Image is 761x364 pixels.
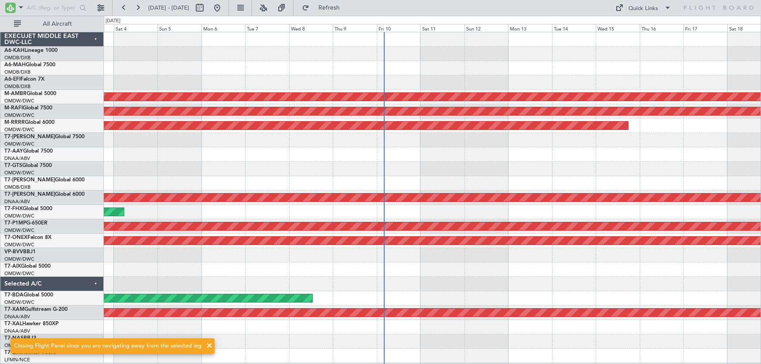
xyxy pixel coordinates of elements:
[4,307,68,312] a: T7-XAMGulfstream G-200
[4,206,52,211] a: T7-FHXGlobal 5000
[298,1,350,15] button: Refresh
[4,264,51,269] a: T7-AIXGlobal 5000
[4,249,36,255] a: VP-BVVBBJ1
[4,177,55,183] span: T7-[PERSON_NAME]
[333,24,377,32] div: Thu 9
[14,342,201,350] div: Closing Flight Panel since you are navigating away from the selected leg
[4,134,85,139] a: T7-[PERSON_NAME]Global 7500
[23,21,92,27] span: All Aircraft
[611,1,676,15] button: Quick Links
[4,235,27,240] span: T7-ONEX
[4,307,24,312] span: T7-XAM
[4,321,58,327] a: T7-XALHawker 850XP
[4,242,34,248] a: OMDW/DWC
[4,184,31,191] a: OMDB/DXB
[4,177,85,183] a: T7-[PERSON_NAME]Global 6000
[4,77,44,82] a: A6-EFIFalcon 7X
[4,192,55,197] span: T7-[PERSON_NAME]
[4,77,20,82] span: A6-EFI
[4,83,31,90] a: OMDB/DXB
[4,91,27,96] span: M-AMBR
[4,98,34,104] a: OMDW/DWC
[4,120,55,125] a: M-RRRRGlobal 6000
[4,270,34,277] a: OMDW/DWC
[4,249,23,255] span: VP-BVV
[4,62,26,68] span: A6-MAH
[4,91,56,96] a: M-AMBRGlobal 5000
[4,299,34,306] a: OMDW/DWC
[4,321,22,327] span: T7-XAL
[4,155,30,162] a: DNAA/ABV
[4,105,52,111] a: M-RAFIGlobal 7500
[106,17,120,25] div: [DATE]
[4,221,26,226] span: T7-P1MP
[4,48,58,53] a: A6-KAHLineage 1000
[4,126,34,133] a: OMDW/DWC
[4,293,24,298] span: T7-BDA
[157,24,201,32] div: Sun 5
[114,24,158,32] div: Sat 4
[4,206,23,211] span: T7-FHX
[4,120,25,125] span: M-RRRR
[311,5,348,11] span: Refresh
[4,192,85,197] a: T7-[PERSON_NAME]Global 6000
[420,24,464,32] div: Sat 11
[4,62,55,68] a: A6-MAHGlobal 7500
[4,134,55,139] span: T7-[PERSON_NAME]
[4,141,34,147] a: OMDW/DWC
[148,4,189,12] span: [DATE] - [DATE]
[4,293,53,298] a: T7-BDAGlobal 5000
[628,4,658,13] div: Quick Links
[596,24,640,32] div: Wed 15
[4,69,31,75] a: OMDB/DXB
[4,213,34,219] a: OMDW/DWC
[4,149,23,154] span: T7-AAY
[201,24,246,32] div: Mon 6
[4,235,51,240] a: T7-ONEXFalcon 8X
[4,313,30,320] a: DNAA/ABV
[4,48,24,53] span: A6-KAH
[4,163,52,168] a: T7-GTSGlobal 7500
[4,170,34,176] a: OMDW/DWC
[245,24,289,32] div: Tue 7
[683,24,727,32] div: Fri 17
[377,24,421,32] div: Fri 10
[10,17,95,31] button: All Aircraft
[4,112,34,119] a: OMDW/DWC
[4,149,53,154] a: T7-AAYGlobal 7500
[4,163,22,168] span: T7-GTS
[4,256,34,262] a: OMDW/DWC
[640,24,684,32] div: Thu 16
[4,54,31,61] a: OMDB/DXB
[4,264,21,269] span: T7-AIX
[27,1,77,14] input: A/C (Reg. or Type)
[4,227,34,234] a: OMDW/DWC
[4,198,30,205] a: DNAA/ABV
[464,24,508,32] div: Sun 12
[508,24,552,32] div: Mon 13
[552,24,596,32] div: Tue 14
[4,105,23,111] span: M-RAFI
[4,221,48,226] a: T7-P1MPG-650ER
